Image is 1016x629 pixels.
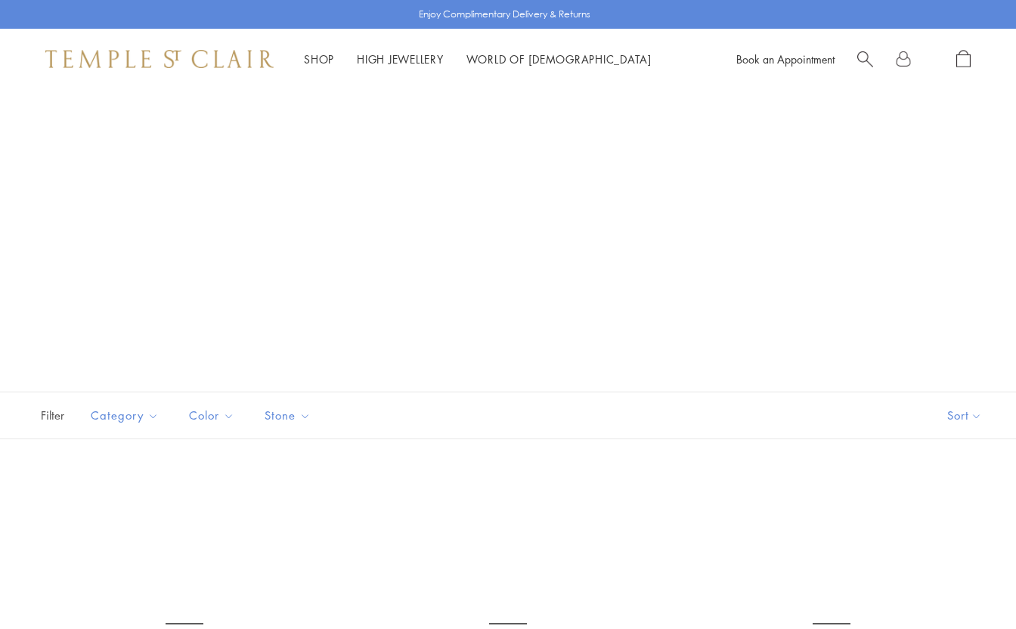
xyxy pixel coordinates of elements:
a: Search [857,50,873,69]
nav: Main navigation [304,50,652,69]
a: ShopShop [304,51,334,67]
button: Stone [253,398,322,432]
a: Book an Appointment [736,51,835,67]
span: Category [83,406,170,425]
button: Color [178,398,246,432]
a: World of [DEMOGRAPHIC_DATA]World of [DEMOGRAPHIC_DATA] [466,51,652,67]
a: High JewelleryHigh Jewellery [357,51,444,67]
span: Stone [257,406,322,425]
a: Open Shopping Bag [956,50,971,69]
span: Color [181,406,246,425]
button: Show sort by [913,392,1016,438]
p: Enjoy Complimentary Delivery & Returns [419,7,590,22]
button: Category [79,398,170,432]
img: Temple St. Clair [45,50,274,68]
